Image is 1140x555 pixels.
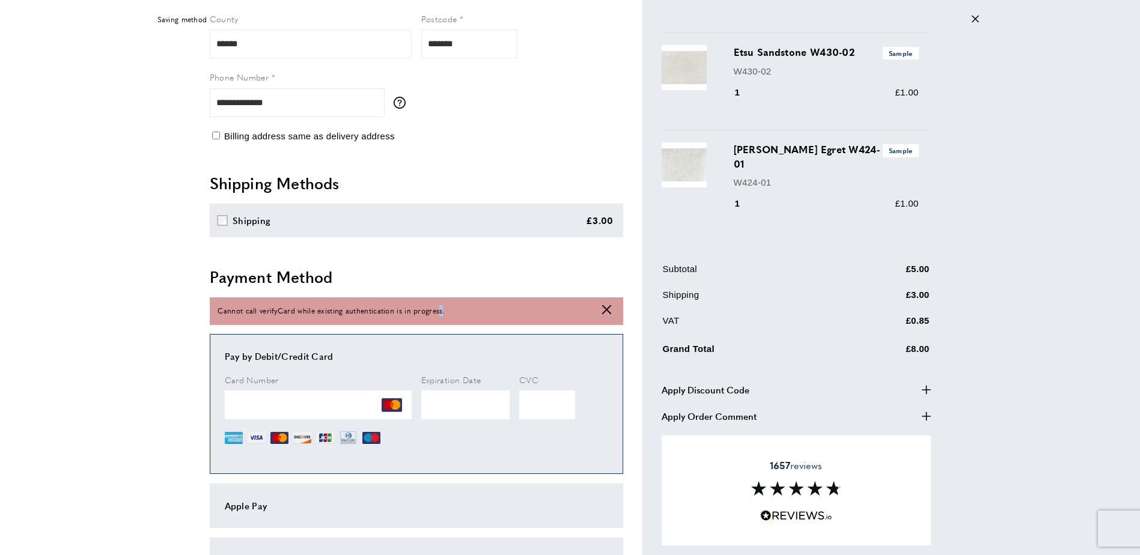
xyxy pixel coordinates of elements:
button: More information [394,97,412,109]
img: Nyiri Egret W424-01 [662,142,707,187]
span: £1.00 [895,198,918,208]
span: Sample [883,144,919,157]
iframe: Secure Credit Card Frame - Expiration Date [421,390,510,419]
input: Billing address same as delivery address [212,132,220,139]
h3: Etsu Sandstone W430-02 [734,45,919,59]
img: DN.png [339,429,358,447]
img: DI.png [293,429,311,447]
div: 1 [734,196,757,211]
div: Apple Pay [225,499,608,513]
div: £3.00 [586,213,614,228]
div: Pay by Debit/Credit Card [225,349,608,363]
p: W430-02 [734,64,919,79]
td: £5.00 [847,262,930,285]
div: off [150,6,991,33]
span: Phone Number [210,71,269,83]
div: Shipping [233,213,270,228]
td: £8.00 [847,339,930,365]
span: Expiration Date [421,374,481,386]
td: Grand Total [663,339,846,365]
div: Close message [972,14,979,25]
h3: [PERSON_NAME] Egret W424-01 [734,142,919,170]
div: 1 [734,85,757,100]
img: VI.png [248,429,266,447]
span: Saving method [157,14,207,25]
span: CVC [519,374,538,386]
img: MI.png [362,429,380,447]
p: W424-01 [734,175,919,190]
img: MC.png [270,429,288,447]
img: Etsu Sandstone W430-02 [662,45,707,90]
span: Billing address same as delivery address [224,131,395,141]
span: reviews [770,459,822,471]
span: Apply Order Comment [662,409,757,423]
img: AE.png [225,429,243,447]
h2: Shipping Methods [210,172,623,194]
span: Sample [883,47,919,59]
iframe: Secure Credit Card Frame - CVV [519,390,575,419]
img: Reviews.io 5 stars [760,510,832,521]
h2: Payment Method [210,266,623,288]
td: VAT [663,314,846,337]
iframe: Secure Credit Card Frame - Credit Card Number [225,390,412,419]
span: Cannot call verifyCard while existing authentication is in progress. [218,305,445,317]
img: Reviews section [751,481,841,496]
img: MC.png [382,395,402,415]
td: £3.00 [847,288,930,311]
img: JCB.png [316,429,334,447]
strong: 1657 [770,458,790,472]
td: Shipping [663,288,846,311]
td: £0.85 [847,314,930,337]
td: Subtotal [663,262,846,285]
span: £1.00 [895,87,918,97]
span: Apply Discount Code [662,383,749,397]
span: Card Number [225,374,279,386]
